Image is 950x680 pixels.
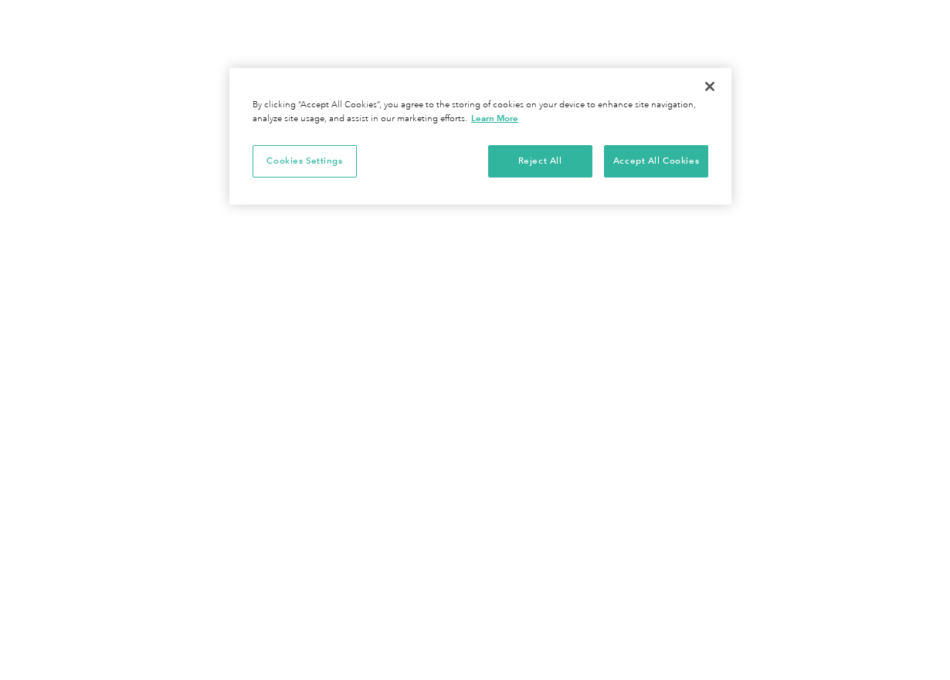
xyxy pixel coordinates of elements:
[488,145,592,178] button: Reject All
[253,99,708,126] div: By clicking “Accept All Cookies”, you agree to the storing of cookies on your device to enhance s...
[229,68,731,205] div: Cookie banner
[693,69,727,103] button: Close
[604,145,708,178] button: Accept All Cookies
[471,113,518,123] a: More information about your privacy, opens in a new tab
[229,68,731,205] div: Privacy
[253,145,357,178] button: Cookies Settings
